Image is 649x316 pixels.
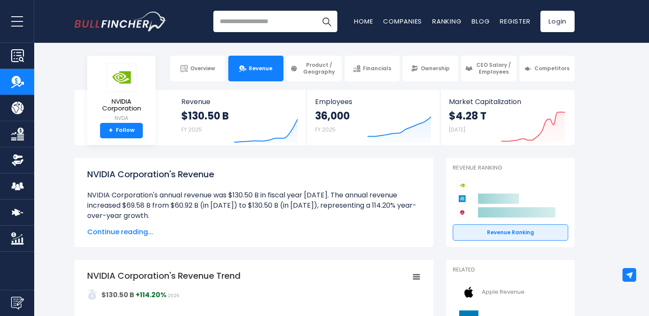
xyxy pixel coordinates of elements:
[100,123,143,138] a: +Follow
[453,280,568,304] a: Apple Revenue
[449,109,487,122] strong: $4.28 T
[457,207,467,218] img: Broadcom competitors logo
[403,56,458,81] a: Ownership
[316,11,337,32] button: Search
[300,62,338,75] span: Product / Geography
[228,56,283,81] a: Revenue
[94,114,149,122] small: NVDA
[458,283,479,302] img: AAPL logo
[449,126,465,133] small: [DATE]
[286,56,342,81] a: Product / Geography
[519,56,575,81] a: Competitors
[181,126,202,133] small: FY 2025
[190,65,215,72] span: Overview
[11,154,24,167] img: Ownership
[457,180,467,191] img: NVIDIA Corporation competitors logo
[170,56,225,81] a: Overview
[101,290,134,300] strong: $130.50 B
[421,65,450,72] span: Ownership
[449,98,565,106] span: Market Capitalization
[173,90,307,145] a: Revenue $130.50 B FY 2025
[453,164,568,172] p: Revenue Ranking
[472,17,490,26] a: Blog
[461,56,516,81] a: CEO Salary / Employees
[363,65,391,72] span: Financials
[315,98,431,106] span: Employees
[87,168,421,181] h1: NVIDIA Corporation's Revenue
[540,11,575,32] a: Login
[109,127,113,134] strong: +
[87,190,421,221] li: NVIDIA Corporation's annual revenue was $130.50 B in fiscal year [DATE]. The annual revenue incre...
[87,270,241,282] tspan: NVIDIA Corporation's Revenue Trend
[453,224,568,241] a: Revenue Ranking
[87,227,421,237] span: Continue reading...
[315,126,336,133] small: FY 2025
[457,194,467,204] img: Applied Materials competitors logo
[181,98,298,106] span: Revenue
[94,63,149,123] a: NVIDIA Corporation NVDA
[432,17,461,26] a: Ranking
[315,109,350,122] strong: 36,000
[453,266,568,274] p: Related
[440,90,574,145] a: Market Capitalization $4.28 T [DATE]
[345,56,400,81] a: Financials
[136,290,166,300] strong: +114.20%
[475,62,513,75] span: CEO Salary / Employees
[94,98,149,112] span: NVIDIA Corporation
[534,65,569,72] span: Competitors
[87,289,97,300] img: addasd
[74,12,167,31] img: Bullfincher logo
[74,12,166,31] a: Go to homepage
[307,90,440,145] a: Employees 36,000 FY 2025
[168,292,180,299] span: 2025
[181,109,229,122] strong: $130.50 B
[249,65,272,72] span: Revenue
[383,17,422,26] a: Companies
[354,17,373,26] a: Home
[500,17,530,26] a: Register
